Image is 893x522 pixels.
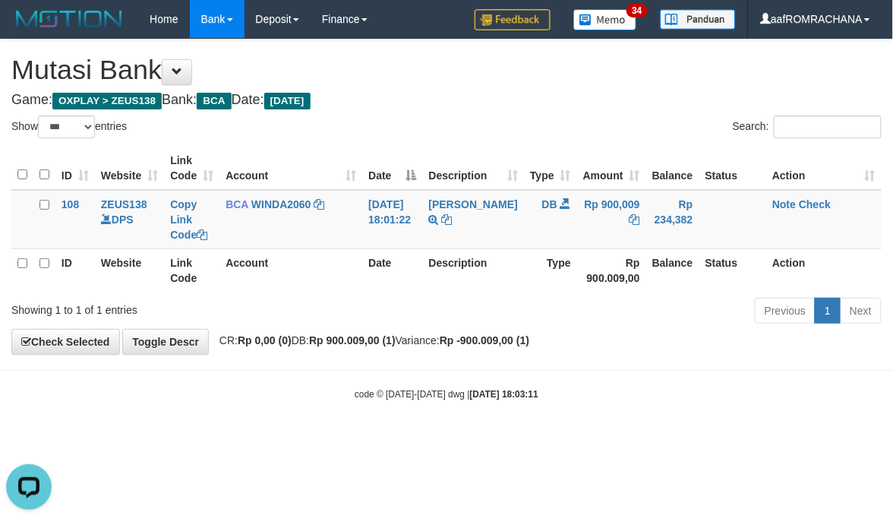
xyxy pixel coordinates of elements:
small: code © [DATE]-[DATE] dwg | [355,389,538,400]
span: CR: DB: Variance: [212,334,529,346]
strong: Rp 0,00 (0) [238,334,292,346]
th: Date: activate to sort column descending [362,147,422,190]
span: 108 [62,198,79,210]
button: Open LiveChat chat widget [6,6,52,52]
a: Check [799,198,831,210]
th: Link Code [164,248,219,292]
img: MOTION_logo.png [11,8,127,30]
th: Action [766,248,882,292]
th: Balance [646,147,699,190]
th: Rp 900.009,00 [577,248,646,292]
img: Button%20Memo.svg [573,9,637,30]
a: Note [772,198,796,210]
th: Link Code: activate to sort column ascending [164,147,219,190]
span: [DATE] [264,93,311,109]
td: Rp 234,382 [646,190,699,249]
span: 34 [626,4,647,17]
select: Showentries [38,115,95,138]
th: Action: activate to sort column ascending [766,147,882,190]
span: BCA [197,93,231,109]
span: DB [542,198,557,210]
h1: Mutasi Bank [11,55,882,85]
div: Showing 1 to 1 of 1 entries [11,296,361,318]
strong: [DATE] 18:03:11 [470,389,538,400]
a: Copy Rp 900,009 to clipboard [630,214,640,226]
th: Description [423,248,524,292]
span: BCA [226,198,248,210]
th: Website [95,248,164,292]
td: DPS [95,190,164,249]
strong: Rp -900.009,00 (1) [440,334,529,346]
a: Copy Link Code [170,198,207,241]
th: Description: activate to sort column ascending [423,147,524,190]
h4: Game: Bank: Date: [11,93,882,108]
span: OXPLAY > ZEUS138 [52,93,162,109]
th: ID [55,248,95,292]
label: Search: [733,115,882,138]
th: Balance [646,248,699,292]
td: Rp 900,009 [577,190,646,249]
a: [PERSON_NAME] [429,198,518,210]
a: 1 [815,298,841,324]
a: Next [840,298,882,324]
th: Type: activate to sort column ascending [524,147,577,190]
a: Copy SITI MAEMUNAH to clipboard [442,214,453,226]
input: Search: [774,115,882,138]
th: Type [524,248,577,292]
th: Website: activate to sort column ascending [95,147,164,190]
th: Date [362,248,422,292]
th: Account [219,248,362,292]
th: ID: activate to sort column ascending [55,147,95,190]
a: Previous [755,298,816,324]
strong: Rp 900.009,00 (1) [309,334,396,346]
th: Account: activate to sort column ascending [219,147,362,190]
td: [DATE] 18:01:22 [362,190,422,249]
label: Show entries [11,115,127,138]
th: Status [699,248,767,292]
th: Status [699,147,767,190]
a: Toggle Descr [122,329,209,355]
a: Check Selected [11,329,120,355]
a: Copy WINDA2060 to clipboard [314,198,325,210]
th: Amount: activate to sort column ascending [577,147,646,190]
img: Feedback.jpg [475,9,551,30]
a: ZEUS138 [101,198,147,210]
a: WINDA2060 [251,198,311,210]
img: panduan.png [660,9,736,30]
